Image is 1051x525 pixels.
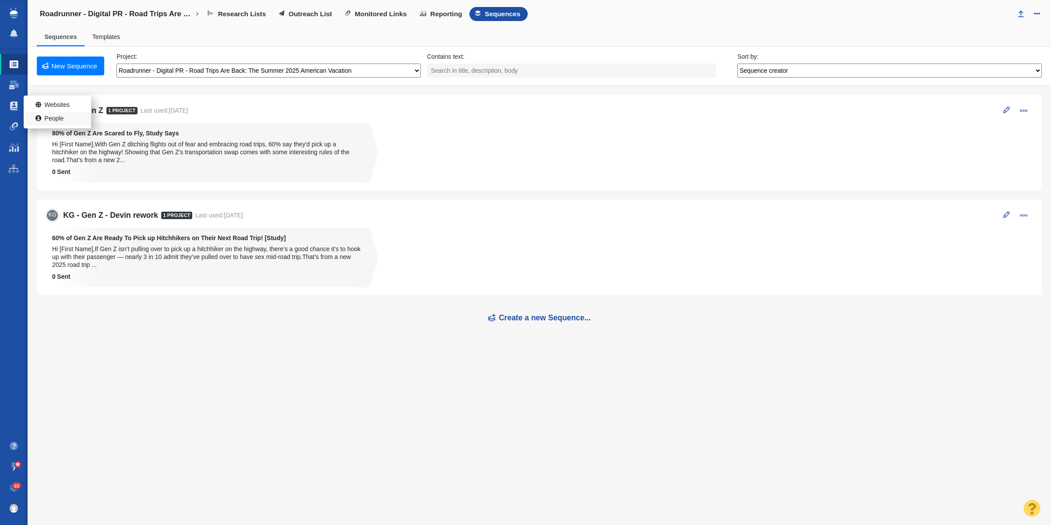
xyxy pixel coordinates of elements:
div: Last used: [195,211,243,219]
a: Websites [24,99,91,112]
label: Sort by: [737,53,758,60]
a: Monitored Links [339,7,414,21]
a: New Sequence [37,57,104,75]
span: Websites [45,101,70,110]
span: Outreach List [289,10,332,18]
input: Search in title, description, body [427,64,716,78]
a: Research Lists [202,7,273,21]
a: People [24,112,91,126]
img: buzzstream_logo_iconsimple.png [10,8,18,18]
a: Sequences [45,33,77,40]
span: 1 Project [161,212,192,219]
label: Contains text: [427,53,465,60]
span: 0 [52,169,56,175]
span: Reporting [430,10,462,18]
div: Hi [First Name],With Gen Z ditching flights out of fear and embracing road trips, 60% say they'd ... [52,140,362,164]
span: KG [43,207,62,224]
h5: KG - Gen Z - Devin rework [63,211,161,220]
strong: 80% of Gen Z Are Scared to Fly, Study Says [52,129,362,137]
a: Sequences [469,7,528,21]
h4: Roadrunner - Digital PR - Road Trips Are Back: The Summer 2025 American Vacation [40,10,193,18]
a: Reporting [414,7,469,21]
a: Outreach List [273,7,339,21]
span: 22 [12,482,21,489]
span: Sequences [485,10,520,18]
div: Last used: [141,106,188,114]
img: 9035f77efe128932127c425fd1c72477 [10,504,18,513]
span: [DATE] [224,212,243,219]
span: [DATE] [169,107,188,114]
a: Templates [92,33,120,40]
span: Research Lists [218,10,266,18]
strong: Sent [52,169,71,175]
span: 1 Project [106,107,138,114]
strong: Sent [52,273,71,280]
span: Monitored Links [355,10,407,18]
span: 0 [52,273,56,280]
h5: Create a new Sequence... [28,304,1051,341]
div: Hi [First Name],If Gen Z isn’t pulling over to pick up a hitchhiker on the highway, there’s a goo... [52,245,362,269]
label: Project: [116,53,137,60]
strong: 60% of Gen Z Are Ready To Pick up Hitchhikers on Their Next Road Trip! [Study] [52,234,362,242]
